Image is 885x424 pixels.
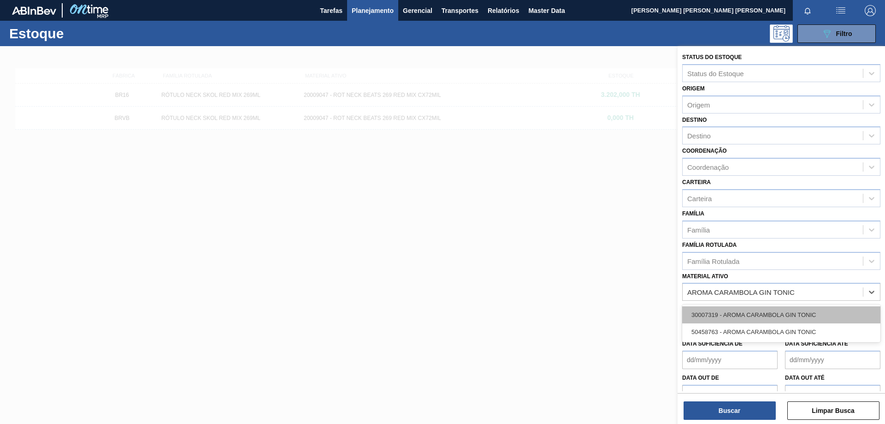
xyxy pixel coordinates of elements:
div: Pogramando: nenhum usuário selecionado [770,24,793,43]
span: Tarefas [320,5,342,16]
div: Carteira [687,194,712,202]
label: Coordenação [682,148,727,154]
div: Origem [687,101,710,108]
button: Filtro [797,24,876,43]
label: Família [682,210,704,217]
div: Coordenação [687,163,729,171]
span: Master Data [528,5,565,16]
span: Gerencial [403,5,432,16]
button: Notificações [793,4,822,17]
div: Família Rotulada [687,257,739,265]
span: Filtro [836,30,852,37]
label: Carteira [682,179,711,185]
input: dd/mm/yyyy [785,351,880,369]
label: Origem [682,85,705,92]
div: Destino [687,132,711,140]
label: Data out de [682,375,719,381]
span: Planejamento [352,5,394,16]
label: Data suficiência até [785,340,848,347]
span: Transportes [442,5,478,16]
label: Material ativo [682,273,728,280]
label: Família Rotulada [682,242,737,248]
input: dd/mm/yyyy [785,385,880,403]
span: Relatórios [488,5,519,16]
label: Data out até [785,375,825,381]
input: dd/mm/yyyy [682,351,778,369]
label: Destino [682,117,707,123]
input: dd/mm/yyyy [682,385,778,403]
div: 30007319 - AROMA CARAMBOLA GIN TONIC [682,306,880,323]
div: 50458763 - AROMA CARAMBOLA GIN TONIC [682,323,880,340]
h1: Estoque [9,28,147,39]
label: Data suficiência de [682,340,743,347]
div: Família [687,226,710,233]
div: Status do Estoque [687,69,744,77]
label: Status do Estoque [682,54,742,60]
img: Logout [865,5,876,16]
img: TNhmsLtSVTkK8tSr43FrP2fwEKptu5GPRR3wAAAABJRU5ErkJggg== [12,6,56,15]
img: userActions [835,5,846,16]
